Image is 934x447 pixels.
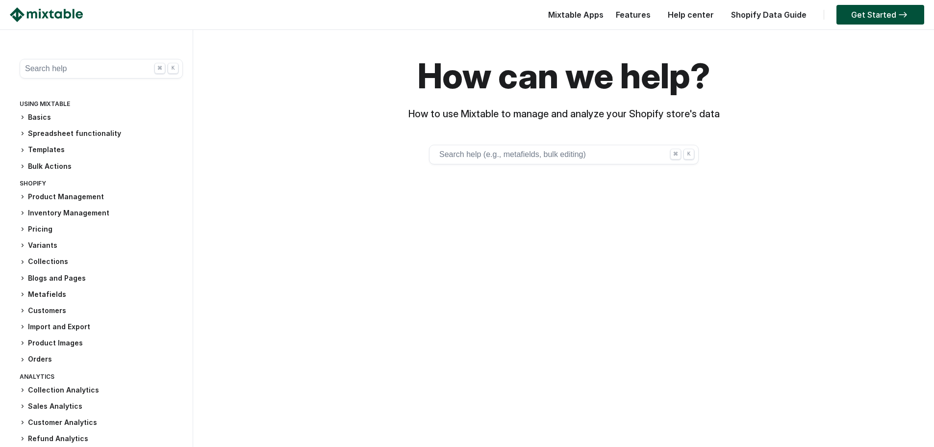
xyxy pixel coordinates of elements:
h3: Sales Analytics [20,401,183,412]
h3: Basics [20,112,183,123]
h3: Pricing [20,224,183,235]
div: Shopify [20,178,183,192]
h3: Bulk Actions [20,161,183,172]
div: Mixtable Apps [543,7,604,27]
h3: Metafields [20,289,183,300]
h3: Customer Analytics [20,418,183,428]
h3: Import and Export [20,322,183,332]
h3: Collection Analytics [20,385,183,395]
button: Search help (e.g., metafields, bulk editing) ⌘ K [429,145,699,164]
h3: Spreadsheet functionality [20,129,183,139]
img: arrow-right.svg [896,12,909,18]
h3: Product Management [20,192,183,202]
a: Shopify Data Guide [726,10,811,20]
h3: Collections [20,257,183,267]
h3: Variants [20,240,183,251]
h3: How to use Mixtable to manage and analyze your Shopify store's data [198,108,930,120]
div: ⌘ [670,149,681,159]
div: K [168,63,178,74]
h3: Orders [20,354,183,365]
div: Analytics [20,371,183,385]
a: Get Started [836,5,924,25]
h3: Refund Analytics [20,434,183,444]
div: Using Mixtable [20,98,183,112]
a: Features [611,10,656,20]
button: Search help ⌘ K [20,59,183,79]
a: Help center [663,10,719,20]
div: ⌘ [154,63,165,74]
h3: Blogs and Pages [20,273,183,284]
div: K [683,149,694,159]
h1: How can we help? [198,54,930,98]
img: Mixtable logo [10,7,83,22]
h3: Inventory Management [20,208,183,218]
h3: Templates [20,145,183,155]
h3: Product Images [20,338,183,348]
h3: Customers [20,306,183,316]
